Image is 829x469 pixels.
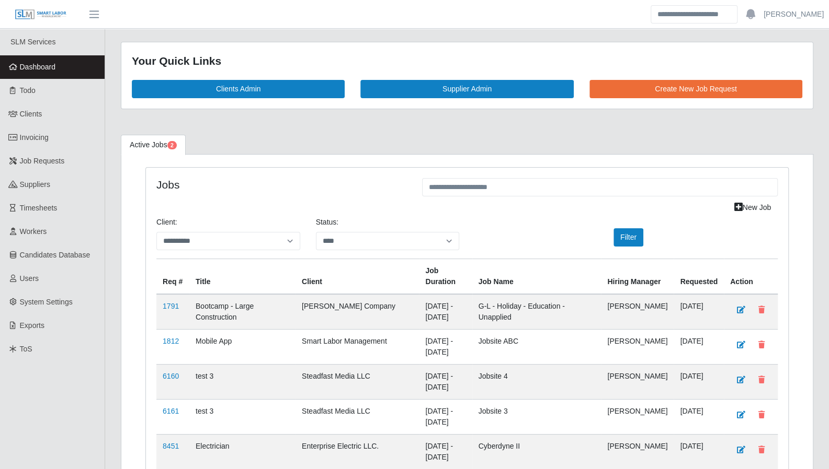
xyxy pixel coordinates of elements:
[419,364,472,399] td: [DATE] - [DATE]
[189,259,296,294] th: Title
[189,294,296,330] td: Bootcamp - Large Construction
[163,302,179,310] a: 1791
[472,294,601,330] td: G-L - Holiday - Education - Unapplied
[674,259,724,294] th: Requested
[20,227,47,236] span: Workers
[296,294,419,330] td: [PERSON_NAME] Company
[728,198,778,217] a: New Job
[674,434,724,469] td: [DATE]
[20,274,39,283] span: Users
[601,329,674,364] td: [PERSON_NAME]
[472,364,601,399] td: Jobsite 4
[189,434,296,469] td: Electrician
[472,434,601,469] td: Cyberdyne II
[189,364,296,399] td: test 3
[163,372,179,380] a: 6160
[601,399,674,434] td: [PERSON_NAME]
[674,294,724,330] td: [DATE]
[472,399,601,434] td: Jobsite 3
[419,434,472,469] td: [DATE] - [DATE]
[20,86,36,95] span: Todo
[724,259,778,294] th: Action
[20,345,32,353] span: ToS
[20,133,49,142] span: Invoicing
[156,259,189,294] th: Req #
[20,110,42,118] span: Clients
[15,9,67,20] img: SLM Logo
[189,399,296,434] td: test 3
[296,434,419,469] td: Enterprise Electric LLC.
[316,217,339,228] label: Status:
[132,53,802,69] div: Your Quick Links
[296,329,419,364] td: Smart Labor Management
[601,434,674,469] td: [PERSON_NAME]
[419,294,472,330] td: [DATE] - [DATE]
[601,259,674,294] th: Hiring Manager
[601,294,674,330] td: [PERSON_NAME]
[764,9,824,20] a: [PERSON_NAME]
[163,407,179,415] a: 6161
[156,217,177,228] label: Client:
[419,329,472,364] td: [DATE] - [DATE]
[20,251,90,259] span: Candidates Database
[121,135,186,155] a: Active Jobs
[20,321,44,330] span: Exports
[674,399,724,434] td: [DATE]
[674,329,724,364] td: [DATE]
[132,80,345,98] a: Clients Admin
[360,80,573,98] a: Supplier Admin
[296,364,419,399] td: Steadfast Media LLC
[296,399,419,434] td: Steadfast Media LLC
[163,442,179,450] a: 8451
[163,337,179,345] a: 1812
[20,298,73,306] span: System Settings
[156,178,406,191] h4: Jobs
[614,228,643,247] button: Filter
[167,141,177,149] span: Pending Jobs
[20,63,56,71] span: Dashboard
[296,259,419,294] th: Client
[674,364,724,399] td: [DATE]
[20,157,65,165] span: Job Requests
[472,329,601,364] td: Jobsite ABC
[10,38,55,46] span: SLM Services
[472,259,601,294] th: Job Name
[20,180,50,189] span: Suppliers
[419,259,472,294] th: Job Duration
[419,399,472,434] td: [DATE] - [DATE]
[20,204,58,212] span: Timesheets
[601,364,674,399] td: [PERSON_NAME]
[651,5,737,24] input: Search
[189,329,296,364] td: Mobile App
[589,80,802,98] a: Create New Job Request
